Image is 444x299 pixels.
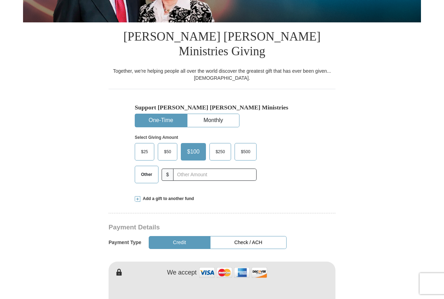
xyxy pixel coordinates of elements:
img: credit cards accepted [198,265,268,280]
span: Other [138,169,156,180]
span: $100 [184,147,203,157]
span: $25 [138,147,151,157]
button: One-Time [135,114,187,127]
span: $ [162,169,173,181]
button: Credit [149,236,210,249]
h3: Payment Details [109,223,287,232]
button: Monthly [187,114,239,127]
h5: Payment Type [109,240,141,245]
h5: Support [PERSON_NAME] [PERSON_NAME] Ministries [135,104,309,111]
span: $500 [237,147,254,157]
strong: Select Giving Amount [135,135,178,140]
input: Other Amount [173,169,257,181]
span: Add a gift to another fund [140,196,194,202]
h1: [PERSON_NAME] [PERSON_NAME] Ministries Giving [109,22,335,67]
h4: We accept [167,269,197,277]
button: Check / ACH [210,236,287,249]
span: $50 [161,147,175,157]
span: $250 [212,147,229,157]
div: Together, we're helping people all over the world discover the greatest gift that has ever been g... [109,67,335,81]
